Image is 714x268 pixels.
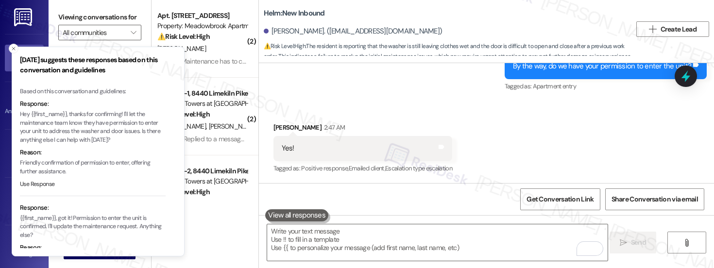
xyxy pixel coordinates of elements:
span: [PERSON_NAME] [208,122,260,131]
p: Friendly confirmation of permission to enter, offering further assistance. [20,159,166,176]
div: Reason: [20,148,166,157]
span: Get Conversation Link [527,194,594,204]
div: Response: [20,203,166,213]
button: Share Conversation via email [605,188,704,210]
button: Create Lead [636,21,709,37]
strong: ⚠️ Risk Level: High [157,187,210,196]
p: {{first_name}}, got it! Permission to enter the unit is confirmed. I'll update the maintenance re... [20,214,166,240]
i:  [649,25,656,33]
div: Apt. [STREET_ADDRESS] [157,11,247,21]
button: Use Response [20,180,55,189]
span: Positive response , [301,164,348,172]
img: ResiDesk Logo [14,8,34,26]
div: By the way, do we have your permission to enter the unit? [513,61,691,71]
textarea: To enrich screen reader interactions, please activate Accessibility in Grammarly extension settings [267,224,608,261]
span: Escalation type escalation [385,164,452,172]
p: Hey {{first_name}}, thanks for confirming! I'll let the maintenance team know they have permissio... [20,110,166,144]
a: Inbox [5,45,44,71]
b: Helm: New Inbound [264,8,325,18]
div: [PERSON_NAME]. ([EMAIL_ADDRESS][DOMAIN_NAME]) [264,26,442,36]
div: Property: Towers at [GEOGRAPHIC_DATA] [157,99,247,109]
span: Emailed client , [349,164,385,172]
label: Viewing conversations for [58,10,141,25]
button: Get Conversation Link [520,188,600,210]
h3: [DATE] suggests these responses based on this conversation and guidelines [20,55,166,75]
a: Insights • [5,188,44,214]
div: 2:34 AM: Replied to a message:Thank you . [157,134,277,143]
i:  [131,29,136,36]
div: [PERSON_NAME] [273,122,453,136]
div: Yes! [282,143,294,153]
button: Close toast [9,44,18,53]
span: Share Conversation via email [612,194,698,204]
span: [PERSON_NAME] [157,44,206,53]
strong: ⚠️ Risk Level: High [157,32,210,41]
input: All communities [63,25,126,40]
div: 2:47 AM [322,122,345,133]
i:  [620,239,627,247]
span: Create Lead [661,24,697,34]
span: Send [631,237,646,248]
div: Property: Towers at [GEOGRAPHIC_DATA] [157,176,247,186]
button: Send [610,232,657,253]
div: Reason: [20,243,166,252]
div: Tagged as: [505,79,707,93]
span: : The resident is reporting that the washer is still leaving clothes wet and the door is difficul... [264,41,631,72]
div: Tagged as: [273,161,453,175]
strong: ⚠️ Risk Level: High [264,42,306,50]
div: Apt. 0113-1, 8440 Limekiln Pike [157,88,247,99]
span: Apartment entry [533,82,576,90]
a: Site Visit • [5,140,44,167]
div: Property: Meadowbrook Apartments [157,21,247,31]
i:  [683,239,690,247]
div: Apt. 1107-2, 8440 Limekiln Pike [157,166,247,176]
div: Based on this conversation and guidelines: [20,87,166,96]
a: Buildings [5,235,44,262]
strong: ⚠️ Risk Level: High [157,110,210,118]
div: Response: [20,99,166,109]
